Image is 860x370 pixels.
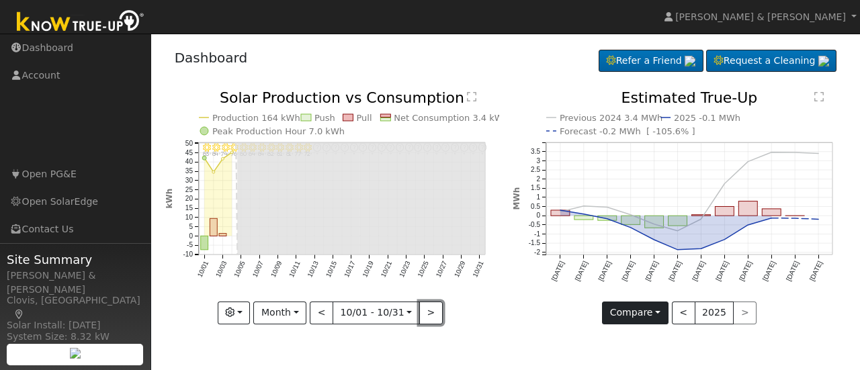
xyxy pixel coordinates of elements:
rect: onclick="" [574,216,593,220]
circle: onclick="" [747,160,750,163]
circle: onclick="" [630,226,632,229]
text: [DATE] [714,260,730,282]
text: 10/21 [379,260,393,279]
a: Request a Cleaning [706,50,836,73]
text: [DATE] [574,260,589,282]
circle: onclick="" [700,248,703,250]
text: Forecast -0.2 MWh [ -105.6% ] [560,126,695,136]
circle: onclick="" [202,156,206,160]
i: 10/03 - MostlyClear [221,144,229,152]
circle: onclick="" [794,217,797,220]
text: Push [314,113,335,123]
text: -0.5 [529,221,541,228]
text: 10/03 [214,260,228,279]
circle: onclick="" [653,238,656,241]
text: 10/29 [453,260,467,279]
text: 2.5 [531,166,540,173]
circle: onclick="" [630,214,632,216]
text: -10 [183,250,193,258]
circle: onclick="" [771,151,773,154]
text: 10/13 [306,260,320,279]
text: 2025 -0.1 MWh [674,113,740,123]
text: 10/15 [324,260,338,279]
button: < [672,302,695,324]
i: 10/01 - Clear [203,144,211,152]
text: Estimated True-Up [621,89,758,106]
circle: onclick="" [583,205,585,207]
p: 83° [200,152,213,156]
text: Net Consumption 3.4 kWh [394,113,509,123]
div: Solar Install: [DATE] [7,318,144,332]
circle: onclick="" [559,211,562,214]
text: [DATE] [621,260,636,282]
i: 10/02 - MostlyClear [212,144,220,152]
circle: onclick="" [606,218,609,220]
text: 50 [185,140,193,147]
text:  [814,91,824,102]
text: [DATE] [808,260,824,282]
text: -2 [534,248,540,256]
text:  [467,91,476,102]
text: 40 [185,158,193,166]
text: 10/07 [251,260,265,279]
text: Peak Production Hour 7.0 kWh [212,126,345,136]
circle: onclick="" [700,218,703,221]
p: 76° [228,152,241,156]
a: Refer a Friend [599,50,703,73]
text: [DATE] [667,260,683,282]
text: -1 [534,230,540,238]
a: Dashboard [175,50,248,66]
img: retrieve [685,56,695,66]
text: [DATE] [761,260,777,282]
button: Compare [602,302,669,324]
text: 10/11 [288,260,302,279]
div: Clovis, [GEOGRAPHIC_DATA] [7,293,144,322]
text: 5 [189,223,193,230]
text: Solar Production vs Consumption [220,89,464,106]
text: 10/27 [434,260,448,279]
rect: onclick="" [669,216,687,226]
circle: onclick="" [212,171,214,173]
rect: onclick="" [692,215,711,216]
circle: onclick="" [724,183,726,185]
rect: onclick="" [621,216,640,225]
text: [DATE] [691,260,706,282]
text: 10/05 [232,260,247,279]
a: Map [13,309,26,320]
circle: onclick="" [677,230,679,232]
div: System Size: 8.32 kW [7,330,144,344]
p: 74° [219,152,232,156]
span: [PERSON_NAME] & [PERSON_NAME] [675,11,846,22]
button: 2025 [695,302,734,324]
rect: onclick="" [739,201,758,216]
text: 20 [185,195,193,203]
text: 3.5 [531,148,540,155]
text: kWh [165,189,174,209]
circle: onclick="" [817,152,820,155]
button: > [419,302,443,324]
circle: onclick="" [221,158,224,160]
text: 10/31 [471,260,485,279]
rect: onclick="" [763,209,781,216]
text: 25 [185,186,193,193]
i: 10/04 - Clear [230,144,239,152]
rect: onclick="" [200,236,208,250]
text: 45 [185,149,193,156]
span: Site Summary [7,250,144,269]
text: 10/25 [416,260,430,279]
text: 1 [536,193,540,201]
text: [DATE] [597,260,613,282]
circle: onclick="" [606,206,609,209]
img: Know True-Up [10,7,151,38]
text: Production 164 kWh [212,113,300,123]
button: Month [253,302,306,324]
text: Previous 2024 3.4 MWh [560,113,662,123]
text: 10 [185,214,193,221]
circle: onclick="" [653,223,656,226]
rect: onclick="" [598,216,617,221]
circle: onclick="" [794,151,797,154]
text: Pull [356,113,372,123]
circle: onclick="" [817,218,820,221]
circle: onclick="" [724,238,726,241]
text: 10/09 [269,260,283,279]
